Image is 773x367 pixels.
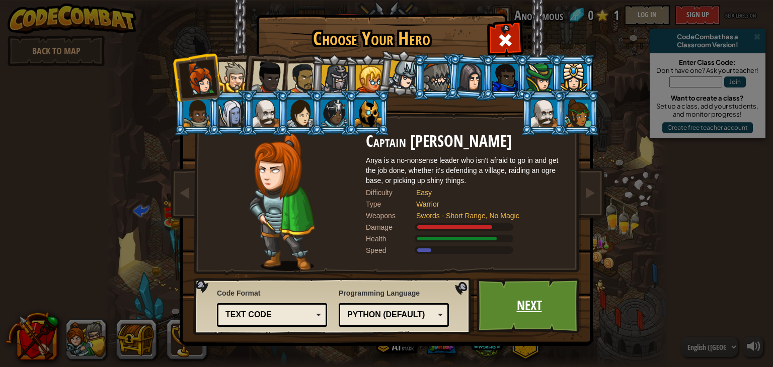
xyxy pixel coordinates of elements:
div: Type [366,199,416,209]
li: Ritic the Cold [345,90,390,136]
div: Deals 120% of listed Warrior weapon damage. [366,222,567,232]
li: Omarn Brewstone [446,53,494,102]
div: Python (Default) [347,309,434,321]
li: Usara Master Wizard [311,90,356,136]
div: Gains 140% of listed Warrior armor health. [366,234,567,244]
span: Code Format [217,288,327,298]
li: Hattori Hanzō [376,48,426,99]
div: Swords - Short Range, No Magic [416,211,557,221]
h2: Captain [PERSON_NAME] [366,133,567,150]
div: Damage [366,222,416,232]
li: Amara Arrowhead [310,53,357,102]
li: Miss Hushbaum [345,54,390,100]
div: Difficulty [366,188,416,198]
img: language-selector-background.png [193,278,474,335]
div: Text code [225,309,313,321]
li: Gordon the Stalwart [482,54,527,100]
div: Anya is a no-nonsense leader who isn't afraid to go in and get the job done, whether it's defendi... [366,155,567,186]
li: Arryn Stonewall [174,90,219,136]
li: Okar Stompfoot [242,90,287,136]
div: Weapons [366,211,416,221]
div: Easy [416,188,557,198]
div: Health [366,234,416,244]
li: Sir Tharin Thunderfist [208,53,253,99]
li: Zana Woodheart [555,90,600,136]
div: Warrior [416,199,557,209]
img: captain-pose.png [249,133,315,271]
li: Okar Stompfoot [520,90,566,136]
li: Naria of the Leaf [516,54,561,100]
li: Illia Shieldsmith [276,90,322,136]
h1: Choose Your Hero [258,28,485,49]
li: Nalfar Cryptor [208,90,253,136]
li: Senick Steelclaw [413,54,458,100]
a: Next [477,278,582,333]
div: Speed [366,245,416,255]
span: Programming Language [339,288,449,298]
li: Pender Spellbane [550,54,595,100]
li: Lady Ida Justheart [240,51,289,100]
div: Moves at 6 meters per second. [366,245,567,255]
li: Alejandro the Duelist [276,54,322,101]
li: Captain Anya Weston [172,52,221,102]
